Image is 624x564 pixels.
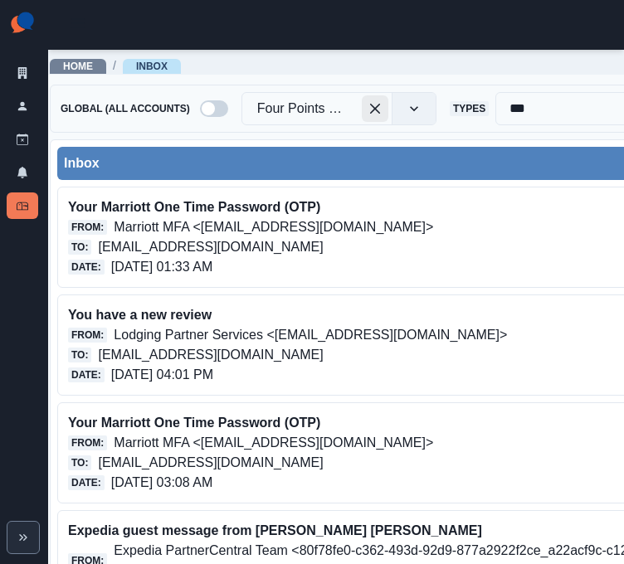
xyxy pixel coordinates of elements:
span: Date: [68,260,105,275]
span: From: [68,220,107,235]
span: Date: [68,367,105,382]
p: [DATE] 04:01 PM [111,365,213,385]
a: Inbox [136,61,168,72]
a: Notifications [7,159,38,186]
p: [DATE] 01:33 AM [111,257,212,277]
span: To: [68,348,91,362]
span: Date: [68,475,105,490]
div: Clear selected options [362,95,388,122]
a: Users [7,93,38,119]
p: [EMAIL_ADDRESS][DOMAIN_NAME] [98,453,323,473]
span: / [113,57,116,75]
span: Types [450,101,489,116]
button: Expand [7,521,40,554]
span: To: [68,240,91,255]
p: Lodging Partner Services <[EMAIL_ADDRESS][DOMAIN_NAME]> [114,325,507,345]
span: From: [68,328,107,343]
span: From: [68,435,107,450]
a: Home [63,61,93,72]
span: Global (All Accounts) [57,101,193,116]
span: To: [68,455,91,470]
p: [EMAIL_ADDRESS][DOMAIN_NAME] [98,237,323,257]
p: [DATE] 03:08 AM [111,473,212,493]
p: Marriott MFA <[EMAIL_ADDRESS][DOMAIN_NAME]> [114,217,433,237]
nav: breadcrumb [50,57,181,75]
a: Inbox [7,192,38,219]
p: [EMAIL_ADDRESS][DOMAIN_NAME] [98,345,323,365]
a: Draft Posts [7,126,38,153]
a: Clients [7,60,38,86]
button: Open Menu [61,7,95,40]
p: Marriott MFA <[EMAIL_ADDRESS][DOMAIN_NAME]> [114,433,433,453]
